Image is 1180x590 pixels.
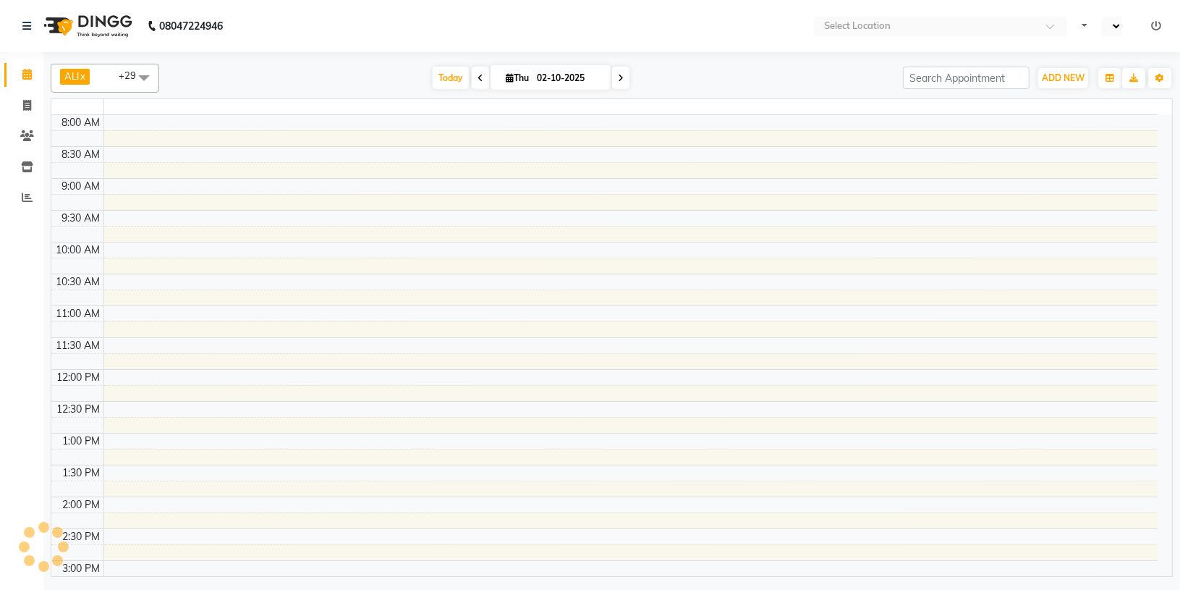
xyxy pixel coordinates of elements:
span: ALI [64,70,79,82]
b: 08047224946 [159,6,223,46]
div: 2:30 PM [60,529,103,544]
span: Thu [502,72,532,83]
div: 12:30 PM [54,402,103,417]
a: x [79,70,85,82]
div: 10:30 AM [54,274,103,290]
div: 9:30 AM [59,211,103,226]
span: ADD NEW [1042,72,1085,83]
div: 3:00 PM [60,561,103,576]
div: 1:00 PM [60,434,103,449]
span: Today [433,67,469,89]
input: 2025-10-02 [532,67,605,89]
div: 11:30 AM [54,338,103,353]
div: 8:00 AM [59,115,103,130]
div: 9:00 AM [59,179,103,194]
span: +29 [119,69,147,81]
div: 12:00 PM [54,370,103,385]
input: Search Appointment [903,67,1030,89]
button: ADD NEW [1038,68,1088,88]
div: 1:30 PM [60,465,103,481]
div: 8:30 AM [59,147,103,162]
div: 10:00 AM [54,243,103,258]
div: 2:00 PM [60,497,103,513]
div: Select Location [824,19,891,33]
img: logo [37,6,136,46]
div: 11:00 AM [54,306,103,321]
